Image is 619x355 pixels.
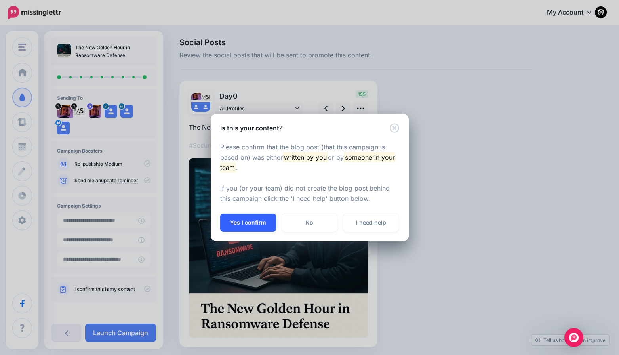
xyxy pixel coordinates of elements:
button: Yes I confirm [220,214,276,232]
div: Open Intercom Messenger [564,328,583,347]
h5: Is this your content? [220,123,283,133]
a: No [282,214,337,232]
p: Please confirm that the blog post (that this campaign is based on) was either or by . If you (or ... [220,142,399,204]
mark: written by you [283,152,328,162]
button: Close [390,123,399,133]
mark: someone in your team [220,152,395,173]
a: I need help [343,214,399,232]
